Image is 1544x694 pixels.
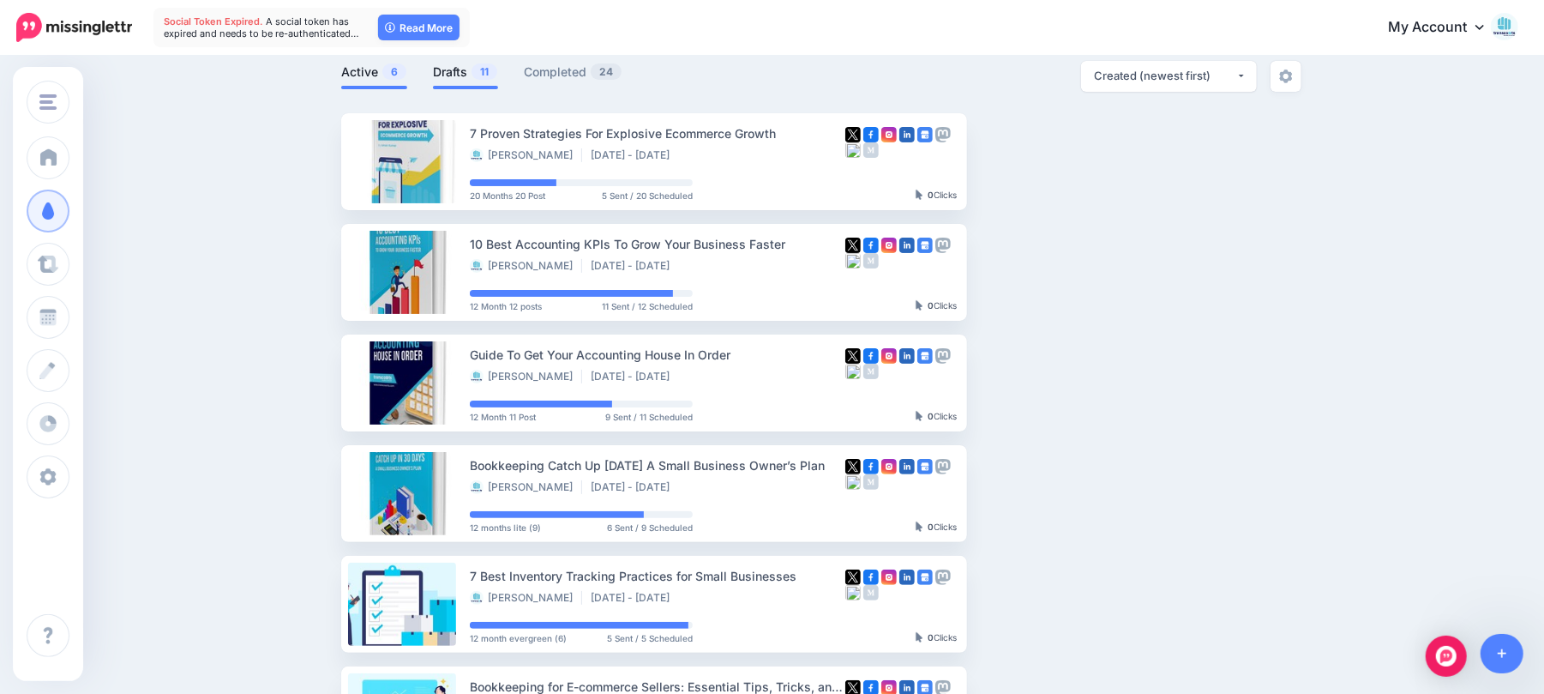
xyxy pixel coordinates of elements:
[164,15,359,39] span: A social token has expired and needs to be re-authenticated…
[1070,376,1084,389] img: arrow-long-right-white.png
[845,238,861,253] img: twitter-square.png
[928,411,934,421] b: 0
[1108,491,1121,496] img: dots.png
[16,13,132,42] img: Missinglettr
[470,345,845,365] div: Guide To Get Your Accounting House In Order
[524,62,622,82] a: Completed24
[1070,154,1084,168] img: arrow-long-right-white.png
[341,62,407,82] a: Active6
[845,127,861,142] img: twitter-square.png
[1081,61,1257,92] button: Created (newest first)
[1108,159,1121,164] img: dots.png
[1108,269,1121,275] img: dots.png
[863,474,879,490] img: medium-grey-square.png
[863,253,879,269] img: medium-grey-square.png
[928,300,934,311] b: 0
[916,412,957,422] div: Clicks
[845,253,861,269] img: bluesky-grey-square.png
[607,634,693,643] span: 5 Sent / 5 Scheduled
[928,522,934,532] b: 0
[591,63,622,80] span: 24
[899,127,915,142] img: linkedin-square.png
[881,459,897,474] img: instagram-square.png
[916,522,923,532] img: pointer-grey-darker.png
[979,146,1092,177] a: View Campaign
[1426,636,1467,677] div: Open Intercom Messenger
[1094,68,1236,84] div: Created (newest first)
[470,480,582,494] li: [PERSON_NAME]
[863,238,879,253] img: facebook-square.png
[1070,265,1084,279] img: arrow-long-right-white.png
[935,459,951,474] img: mastodon-grey-square.png
[863,348,879,364] img: facebook-square.png
[591,370,678,383] li: [DATE] - [DATE]
[591,480,678,494] li: [DATE] - [DATE]
[916,190,957,201] div: Clicks
[470,191,545,200] span: 20 Months 20 Post
[917,570,933,585] img: google_business-square.png
[899,459,915,474] img: linkedin-square.png
[470,413,536,421] span: 12 Month 11 Post
[899,238,915,253] img: linkedin-square.png
[916,301,957,311] div: Clicks
[1070,597,1084,611] img: arrow-long-right-white.png
[863,127,879,142] img: facebook-square.png
[591,591,678,605] li: [DATE] - [DATE]
[917,127,933,142] img: google_business-square.png
[863,142,879,158] img: medium-grey-square.png
[470,370,582,383] li: [PERSON_NAME]
[470,124,845,143] div: 7 Proven Strategies For Explosive Ecommerce Growth
[979,256,1092,287] a: View Campaign
[935,238,951,253] img: mastodon-grey-square.png
[470,148,582,162] li: [PERSON_NAME]
[845,348,861,364] img: twitter-square.png
[591,148,678,162] li: [DATE] - [DATE]
[1070,486,1084,500] img: arrow-long-right-white.png
[863,459,879,474] img: facebook-square.png
[1108,601,1121,606] img: dots.png
[979,367,1092,398] a: View Campaign
[979,478,1092,509] a: View Campaign
[591,259,678,273] li: [DATE] - [DATE]
[899,570,915,585] img: linkedin-square.png
[917,459,933,474] img: google_business-square.png
[863,585,879,600] img: medium-grey-square.png
[1279,69,1293,83] img: settings-grey.png
[470,566,845,586] div: 7 Best Inventory Tracking Practices for Small Businesses
[935,570,951,585] img: mastodon-grey-square.png
[881,238,897,253] img: instagram-square.png
[382,63,406,80] span: 6
[472,63,497,80] span: 11
[928,632,934,643] b: 0
[602,191,693,200] span: 5 Sent / 20 Scheduled
[378,15,460,40] a: Read More
[916,522,957,533] div: Clicks
[863,364,879,379] img: medium-grey-square.png
[470,634,567,643] span: 12 month evergreen (6)
[845,459,861,474] img: twitter-square.png
[470,234,845,254] div: 10 Best Accounting KPIs To Grow Your Business Faster
[602,302,693,311] span: 11 Sent / 12 Scheduled
[607,523,693,532] span: 6 Sent / 9 Scheduled
[916,300,923,311] img: pointer-grey-darker.png
[845,570,861,585] img: twitter-square.png
[917,238,933,253] img: google_business-square.png
[881,127,897,142] img: instagram-square.png
[881,348,897,364] img: instagram-square.png
[470,523,541,532] span: 12 months lite (9)
[164,15,263,27] span: Social Token Expired.
[845,364,861,379] img: bluesky-grey-square.png
[470,591,582,605] li: [PERSON_NAME]
[470,259,582,273] li: [PERSON_NAME]
[916,190,923,200] img: pointer-grey-darker.png
[845,585,861,600] img: bluesky-grey-square.png
[39,94,57,110] img: menu.png
[916,411,923,421] img: pointer-grey-darker.png
[899,348,915,364] img: linkedin-square.png
[845,142,861,158] img: bluesky-grey-square.png
[1371,7,1518,49] a: My Account
[845,474,861,490] img: bluesky-grey-square.png
[605,413,693,421] span: 9 Sent / 11 Scheduled
[935,348,951,364] img: mastodon-grey-square.png
[916,632,923,643] img: pointer-grey-darker.png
